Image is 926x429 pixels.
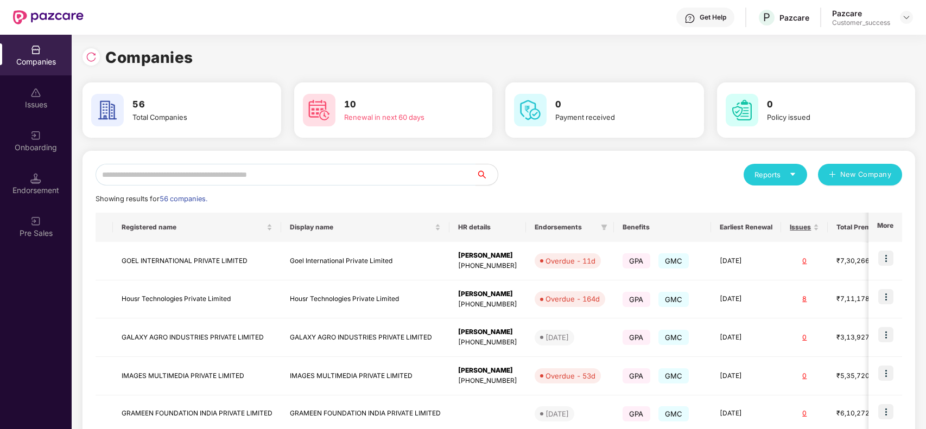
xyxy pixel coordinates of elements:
[684,13,695,24] img: svg+xml;base64,PHN2ZyBpZD0iSGVscC0zMngzMiIgeG1sbnM9Imh0dHA6Ly93d3cudzMub3JnLzIwMDAvc3ZnIiB3aWR0aD...
[281,213,449,242] th: Display name
[601,224,607,230] span: filter
[281,280,449,319] td: Housr Technologies Private Limited
[878,289,893,304] img: icon
[91,94,124,126] img: svg+xml;base64,PHN2ZyB4bWxucz0iaHR0cDovL3d3dy53My5vcmcvMjAwMC9zdmciIHdpZHRoPSI2MCIgaGVpZ2h0PSI2MC...
[790,371,819,381] div: 0
[840,169,892,180] span: New Company
[726,94,758,126] img: svg+xml;base64,PHN2ZyB4bWxucz0iaHR0cDovL3d3dy53My5vcmcvMjAwMC9zdmciIHdpZHRoPSI2MCIgaGVpZ2h0PSI2MC...
[836,256,891,266] div: ₹7,30,266.6
[828,213,899,242] th: Total Premium
[458,337,517,348] div: [PHONE_NUMBER]
[868,213,902,242] th: More
[344,112,462,123] div: Renewal in next 60 days
[546,408,569,419] div: [DATE]
[767,98,885,112] h3: 0
[105,46,193,69] h1: Companies
[832,18,890,27] div: Customer_success
[475,164,498,185] button: search
[86,52,97,62] img: svg+xml;base64,PHN2ZyBpZD0iUmVsb2FkLTMyeDMyIiB4bWxucz0iaHR0cDovL3d3dy53My5vcmcvMjAwMC9zdmciIHdpZH...
[514,94,547,126] img: svg+xml;base64,PHN2ZyB4bWxucz0iaHR0cDovL3d3dy53My5vcmcvMjAwMC9zdmciIHdpZHRoPSI2MCIgaGVpZ2h0PSI2MC...
[790,294,819,304] div: 8
[614,213,711,242] th: Benefits
[790,332,819,343] div: 0
[658,368,689,383] span: GMC
[546,255,595,266] div: Overdue - 11d
[836,294,891,304] div: ₹7,11,178.92
[546,293,600,304] div: Overdue - 164d
[878,327,893,342] img: icon
[555,98,673,112] h3: 0
[113,357,281,395] td: IMAGES MULTIMEDIA PRIVATE LIMITED
[623,330,650,345] span: GPA
[546,332,569,343] div: [DATE]
[781,213,828,242] th: Issues
[113,242,281,280] td: GOEL INTERNATIONAL PRIVATE LIMITED
[658,253,689,268] span: GMC
[767,112,885,123] div: Policy issued
[836,332,891,343] div: ₹3,13,927.2
[790,408,819,419] div: 0
[122,223,264,232] span: Registered name
[458,299,517,310] div: [PHONE_NUMBER]
[458,251,517,261] div: [PERSON_NAME]
[878,366,893,381] img: icon
[878,251,893,266] img: icon
[281,318,449,357] td: GALAXY AGRO INDUSTRIES PRIVATE LIMITED
[535,223,597,232] span: Endorsements
[458,376,517,386] div: [PHONE_NUMBER]
[711,213,781,242] th: Earliest Renewal
[790,223,811,232] span: Issues
[96,195,207,203] span: Showing results for
[113,280,281,319] td: Housr Technologies Private Limited
[779,12,809,23] div: Pazcare
[132,98,250,112] h3: 56
[546,370,595,381] div: Overdue - 53d
[281,242,449,280] td: Goel International Private Limited
[281,357,449,395] td: IMAGES MULTIMEDIA PRIVATE LIMITED
[711,318,781,357] td: [DATE]
[160,195,207,203] span: 56 companies.
[658,406,689,421] span: GMC
[13,10,84,24] img: New Pazcare Logo
[623,368,650,383] span: GPA
[836,223,883,232] span: Total Premium
[132,112,250,123] div: Total Companies
[623,406,650,421] span: GPA
[30,173,41,184] img: svg+xml;base64,PHN2ZyB3aWR0aD0iMTQuNSIgaGVpZ2h0PSIxNC41IiB2aWV3Qm94PSIwIDAgMTYgMTYiIGZpbGw9Im5vbm...
[658,330,689,345] span: GMC
[458,327,517,337] div: [PERSON_NAME]
[711,357,781,395] td: [DATE]
[30,44,41,55] img: svg+xml;base64,PHN2ZyBpZD0iQ29tcGFuaWVzIiB4bWxucz0iaHR0cDovL3d3dy53My5vcmcvMjAwMC9zdmciIHdpZHRoPS...
[658,292,689,307] span: GMC
[711,242,781,280] td: [DATE]
[458,261,517,271] div: [PHONE_NUMBER]
[789,171,796,178] span: caret-down
[30,216,41,227] img: svg+xml;base64,PHN2ZyB3aWR0aD0iMjAiIGhlaWdodD0iMjAiIHZpZXdCb3g9IjAgMCAyMCAyMCIgZmlsbD0ibm9uZSIgeG...
[113,213,281,242] th: Registered name
[30,130,41,141] img: svg+xml;base64,PHN2ZyB3aWR0aD0iMjAiIGhlaWdodD0iMjAiIHZpZXdCb3g9IjAgMCAyMCAyMCIgZmlsbD0ibm9uZSIgeG...
[832,8,890,18] div: Pazcare
[555,112,673,123] div: Payment received
[30,87,41,98] img: svg+xml;base64,PHN2ZyBpZD0iSXNzdWVzX2Rpc2FibGVkIiB4bWxucz0iaHR0cDovL3d3dy53My5vcmcvMjAwMC9zdmciIH...
[763,11,770,24] span: P
[623,292,650,307] span: GPA
[902,13,911,22] img: svg+xml;base64,PHN2ZyBpZD0iRHJvcGRvd24tMzJ4MzIiIHhtbG5zPSJodHRwOi8vd3d3LnczLm9yZy8yMDAwL3N2ZyIgd2...
[818,164,902,185] button: plusNew Company
[344,98,462,112] h3: 10
[458,366,517,376] div: [PERSON_NAME]
[836,371,891,381] div: ₹5,35,720
[836,408,891,419] div: ₹6,10,272.4
[458,289,517,299] div: [PERSON_NAME]
[599,221,610,234] span: filter
[623,253,650,268] span: GPA
[290,223,433,232] span: Display name
[449,213,526,242] th: HR details
[475,170,498,179] span: search
[711,280,781,319] td: [DATE]
[113,318,281,357] td: GALAXY AGRO INDUSTRIES PRIVATE LIMITED
[700,13,726,22] div: Get Help
[878,404,893,419] img: icon
[754,169,796,180] div: Reports
[303,94,335,126] img: svg+xml;base64,PHN2ZyB4bWxucz0iaHR0cDovL3d3dy53My5vcmcvMjAwMC9zdmciIHdpZHRoPSI2MCIgaGVpZ2h0PSI2MC...
[829,171,836,180] span: plus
